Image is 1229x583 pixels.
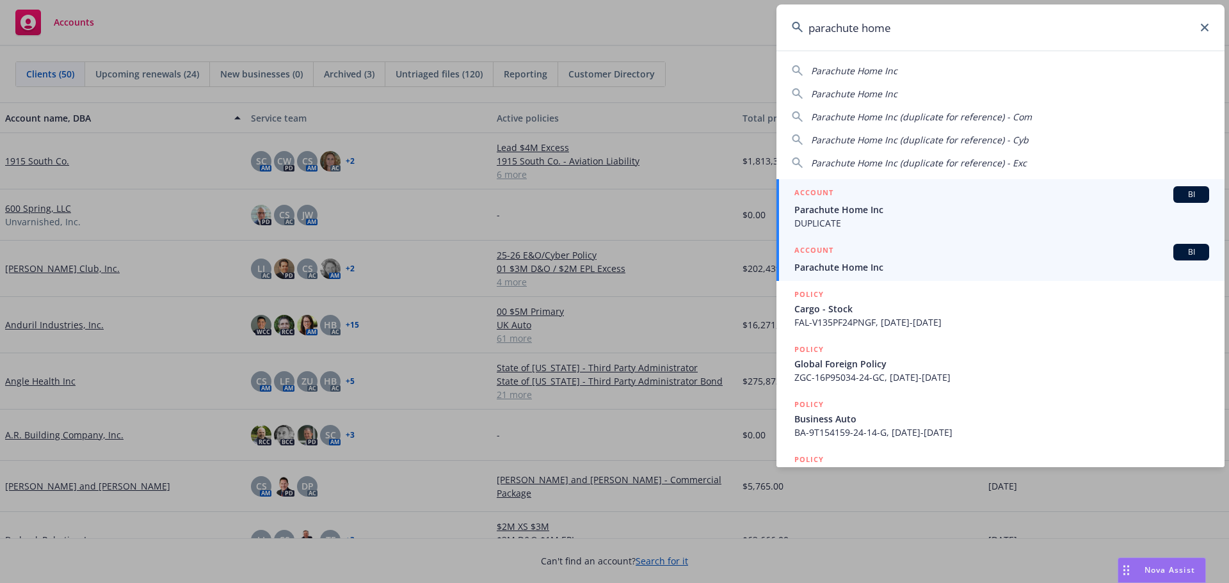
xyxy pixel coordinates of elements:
span: Cargo - Stock [794,302,1209,315]
a: ACCOUNTBIParachute Home Inc [776,237,1225,281]
span: Parachute Home Inc [811,65,897,77]
div: Drag to move [1118,558,1134,582]
span: FAL-V135PF24PNGF, [DATE]-[DATE] [794,315,1209,329]
a: ACCOUNTBIParachute Home IncDUPLICATE [776,179,1225,237]
input: Search... [776,4,1225,51]
h5: POLICY [794,288,824,301]
a: POLICYBusiness AutoBA-9T154159-24-14-G, [DATE]-[DATE] [776,391,1225,446]
span: Parachute Home Inc [811,88,897,100]
span: ZGC-16P95034-24-GC, [DATE]-[DATE] [794,371,1209,384]
span: Nova Assist [1145,564,1195,575]
span: BA-9T154159-24-14-G, [DATE]-[DATE] [794,426,1209,439]
button: Nova Assist [1118,557,1206,583]
span: Business Auto [794,412,1209,426]
h5: POLICY [794,453,824,466]
span: Parachute Home Inc [794,260,1209,274]
h5: ACCOUNT [794,244,833,259]
span: Parachute Home Inc (duplicate for reference) - Exc [811,157,1027,169]
span: Parachute Home Inc (duplicate for reference) - Com [811,111,1032,123]
h5: POLICY [794,398,824,411]
span: BI [1178,246,1204,258]
span: Global Foreign Policy [794,357,1209,371]
a: POLICYGlobal Foreign PolicyZGC-16P95034-24-GC, [DATE]-[DATE] [776,336,1225,391]
span: DUPLICATE [794,216,1209,230]
span: Parachute Home Inc (duplicate for reference) - Cyb [811,134,1029,146]
a: POLICY [776,446,1225,501]
span: BI [1178,189,1204,200]
h5: POLICY [794,343,824,356]
span: Parachute Home Inc [794,203,1209,216]
a: POLICYCargo - StockFAL-V135PF24PNGF, [DATE]-[DATE] [776,281,1225,336]
h5: ACCOUNT [794,186,833,202]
